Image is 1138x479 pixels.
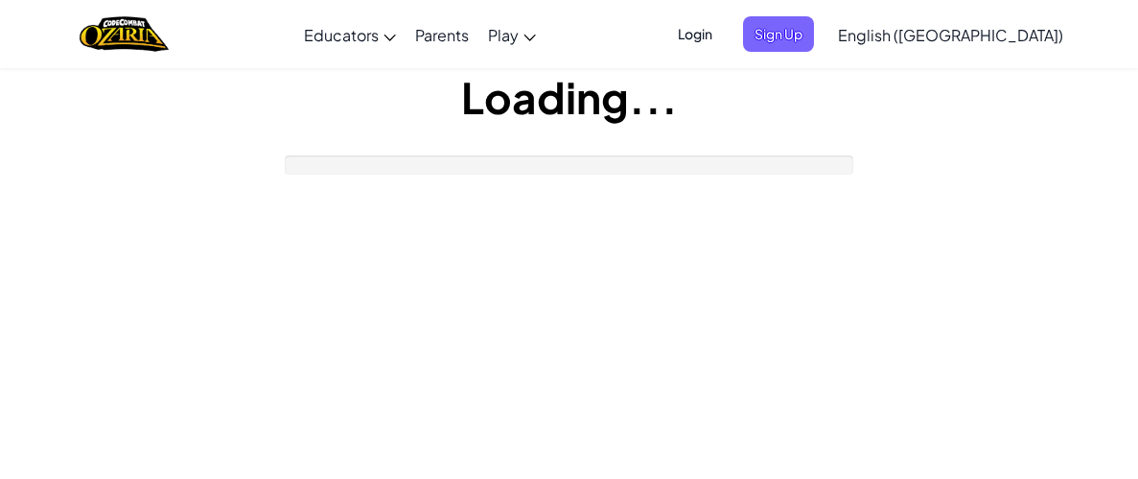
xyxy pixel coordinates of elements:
[478,9,546,60] a: Play
[294,9,406,60] a: Educators
[80,14,169,54] img: Home
[666,16,724,52] button: Login
[828,9,1073,60] a: English ([GEOGRAPHIC_DATA])
[406,9,478,60] a: Parents
[80,14,169,54] a: Ozaria by CodeCombat logo
[838,25,1063,45] span: English ([GEOGRAPHIC_DATA])
[304,25,379,45] span: Educators
[743,16,814,52] button: Sign Up
[488,25,519,45] span: Play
